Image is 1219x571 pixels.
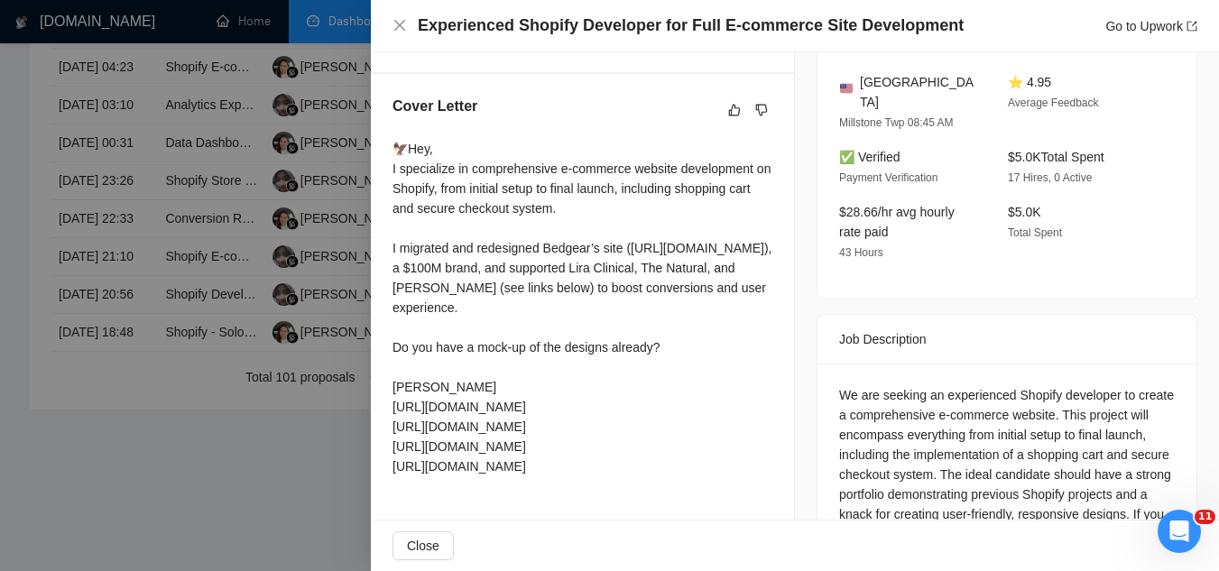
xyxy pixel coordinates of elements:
button: dislike [751,99,772,121]
span: Close [407,536,439,556]
span: export [1187,21,1197,32]
span: 11 [1195,510,1215,524]
span: dislike [755,103,768,117]
div: Job Description [839,315,1175,364]
button: Close [392,531,454,560]
h5: Cover Letter [392,96,477,117]
span: ⭐ 4.95 [1008,75,1051,89]
span: [GEOGRAPHIC_DATA] [860,72,979,112]
div: 🦅Hey, I specialize in comprehensive e-commerce website development on Shopify, from initial setup... [392,139,772,476]
span: Total Spent [1008,226,1062,239]
iframe: Intercom live chat [1158,510,1201,553]
span: Payment Verification [839,171,937,184]
span: $5.0K [1008,205,1041,219]
span: like [728,103,741,117]
span: $28.66/hr avg hourly rate paid [839,205,955,239]
span: close [392,18,407,32]
span: $5.0K Total Spent [1008,150,1104,164]
button: Close [392,18,407,33]
span: Average Feedback [1008,97,1099,109]
span: 17 Hires, 0 Active [1008,171,1092,184]
span: Millstone Twp 08:45 AM [839,116,954,129]
span: ✅ Verified [839,150,900,164]
a: Go to Upworkexport [1105,19,1197,33]
span: 43 Hours [839,246,883,259]
h4: Experienced Shopify Developer for Full E-commerce Site Development [418,14,964,37]
img: 🇺🇸 [840,82,853,95]
button: like [724,99,745,121]
div: We are seeking an experienced Shopify developer to create a comprehensive e-commerce website. Thi... [839,385,1175,564]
